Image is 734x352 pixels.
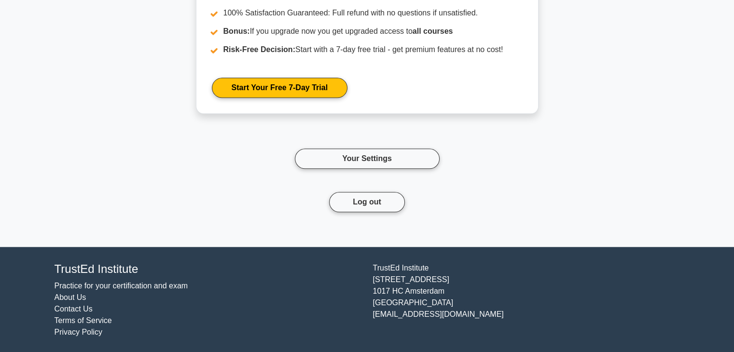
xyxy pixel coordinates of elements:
[367,262,686,338] div: TrustEd Institute [STREET_ADDRESS] 1017 HC Amsterdam [GEOGRAPHIC_DATA] [EMAIL_ADDRESS][DOMAIN_NAME]
[55,305,93,313] a: Contact Us
[295,149,440,169] a: Your Settings
[55,293,86,301] a: About Us
[55,262,361,276] h4: TrustEd Institute
[329,192,405,212] button: Log out
[55,316,112,325] a: Terms of Service
[212,78,347,98] a: Start Your Free 7-Day Trial
[55,282,188,290] a: Practice for your certification and exam
[55,328,103,336] a: Privacy Policy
